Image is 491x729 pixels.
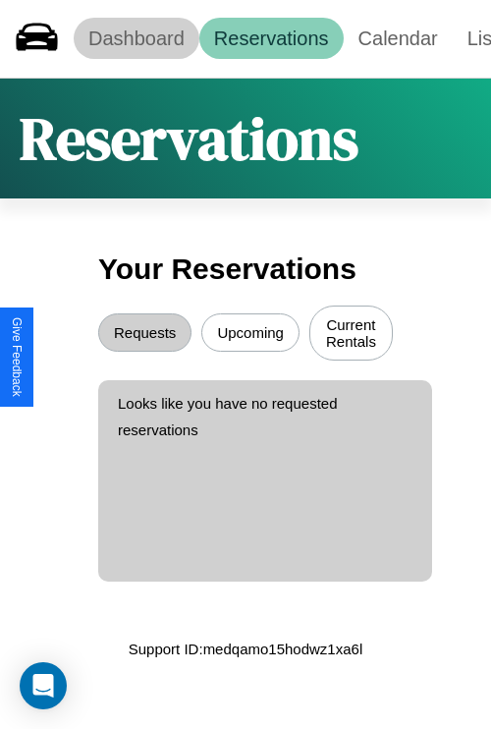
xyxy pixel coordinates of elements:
[129,636,362,662] p: Support ID: medqamo15hodwz1xa6l
[20,662,67,709] div: Open Intercom Messenger
[201,313,300,352] button: Upcoming
[98,313,191,352] button: Requests
[118,390,412,443] p: Looks like you have no requested reservations
[20,98,358,179] h1: Reservations
[199,18,344,59] a: Reservations
[344,18,453,59] a: Calendar
[309,306,393,361] button: Current Rentals
[10,317,24,397] div: Give Feedback
[74,18,199,59] a: Dashboard
[98,243,393,296] h3: Your Reservations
